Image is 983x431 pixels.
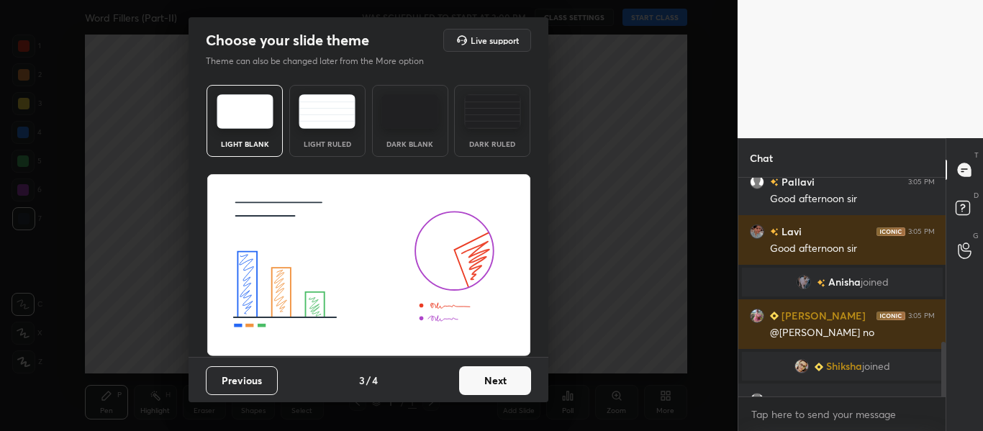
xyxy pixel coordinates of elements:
[464,94,521,129] img: darkRuledTheme.de295e13.svg
[826,360,862,372] span: Shiksha
[974,190,979,201] p: D
[862,360,890,372] span: joined
[750,224,764,239] img: 68b890be5d6943c4a21f089e270abb12.jpg
[471,36,519,45] h5: Live support
[381,94,438,129] img: darkTheme.f0cc69e5.svg
[206,55,439,68] p: Theme can also be changed later from the More option
[366,373,371,388] h4: /
[908,227,935,236] div: 3:05 PM
[359,373,365,388] h4: 3
[908,396,935,404] div: 3:05 PM
[973,230,979,241] p: G
[299,94,355,129] img: lightRuledTheme.5fabf969.svg
[770,178,779,186] img: no-rating-badge.077c3623.svg
[860,276,888,288] span: joined
[779,392,812,407] h6: Ankita
[876,312,905,320] img: iconic-dark.1390631f.png
[794,359,809,373] img: a9d104727e0a4b97982958e88ccab0fa.jpg
[815,363,823,371] img: Learner_Badge_beginner_1_8b307cf2a0.svg
[770,326,935,340] div: @[PERSON_NAME] no
[206,366,278,395] button: Previous
[828,276,860,288] span: Anisha
[750,309,764,323] img: 5b82ee66a69b48caaab8edf0d0ad73cc.jpg
[779,308,866,323] h6: [PERSON_NAME]
[459,366,531,395] button: Next
[381,140,439,148] div: Dark Blank
[372,373,378,388] h4: 4
[463,140,521,148] div: Dark Ruled
[738,178,946,396] div: grid
[908,312,935,320] div: 3:05 PM
[207,174,531,357] img: lightThemeBanner.fbc32fad.svg
[770,242,935,256] div: Good afternoon sir
[216,140,273,148] div: Light Blank
[750,175,764,189] img: default.png
[779,174,815,189] h6: Pallavi
[876,227,905,236] img: iconic-dark.1390631f.png
[217,94,273,129] img: lightTheme.e5ed3b09.svg
[770,192,935,207] div: Good afternoon sir
[816,279,825,287] img: no-rating-badge.077c3623.svg
[206,31,369,50] h2: Choose your slide theme
[779,224,802,239] h6: Lavi
[299,140,356,148] div: Light Ruled
[770,312,779,320] img: Learner_Badge_beginner_1_8b307cf2a0.svg
[738,139,784,177] p: Chat
[908,178,935,186] div: 3:05 PM
[770,228,779,236] img: no-rating-badge.077c3623.svg
[974,150,979,160] p: T
[796,275,810,289] img: f58a282262f642d6ba2d84697dac665d.jpg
